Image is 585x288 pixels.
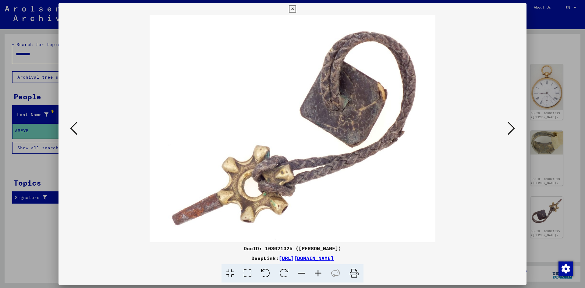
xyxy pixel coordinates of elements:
div: Change consent [558,261,573,276]
a: [URL][DOMAIN_NAME] [279,255,334,261]
img: Change consent [558,261,573,276]
img: 001.jpg [79,15,506,242]
div: DocID: 108021325 ([PERSON_NAME]) [58,245,526,252]
div: DeepLink: [58,254,526,262]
